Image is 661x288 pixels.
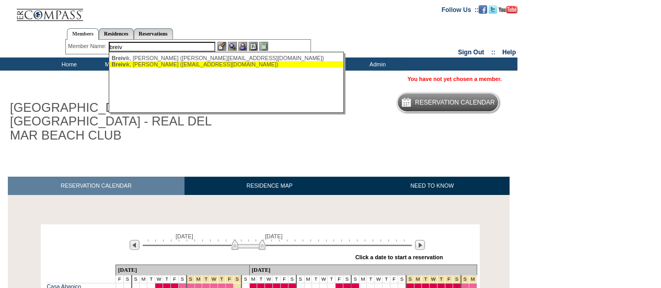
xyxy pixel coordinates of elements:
[112,61,126,67] span: Breiv
[415,240,425,250] img: Next
[210,275,218,283] td: Thanksgiving
[112,55,126,61] span: Breiv
[328,275,335,283] td: T
[233,275,241,283] td: Thanksgiving
[375,275,382,283] td: W
[112,55,342,61] div: ik, [PERSON_NAME] ([PERSON_NAME][EMAIL_ADDRESS][DOMAIN_NAME])
[382,275,390,283] td: T
[155,275,163,283] td: W
[398,275,405,283] td: S
[184,177,355,195] a: RESIDENCE MAP
[115,265,249,275] td: [DATE]
[414,275,422,283] td: Christmas
[430,275,437,283] td: Christmas
[320,275,328,283] td: W
[408,76,502,82] span: You have not yet chosen a member.
[273,275,281,283] td: T
[170,275,178,283] td: F
[265,233,283,239] span: [DATE]
[359,275,367,283] td: M
[97,57,154,71] td: My Memberships
[187,275,194,283] td: Thanksgiving
[194,275,202,283] td: Thanksgiving
[458,49,484,56] a: Sign Out
[445,275,453,283] td: Christmas
[176,233,193,239] span: [DATE]
[228,42,237,51] img: View
[226,275,234,283] td: Thanksgiving
[123,275,131,283] td: S
[335,275,343,283] td: F
[265,275,273,283] td: W
[498,6,517,14] img: Subscribe to our YouTube Channel
[8,177,184,195] a: RESERVATION CALENDAR
[453,275,460,283] td: Christmas
[296,275,304,283] td: S
[257,275,265,283] td: T
[343,275,351,283] td: S
[304,275,312,283] td: M
[67,28,99,40] a: Members
[406,275,414,283] td: Christmas
[422,275,430,283] td: Christmas
[437,275,445,283] td: Christmas
[8,99,242,144] h1: [GEOGRAPHIC_DATA], [GEOGRAPHIC_DATA] - REAL DEL MAR BEACH CLUB
[469,275,477,283] td: New Year's
[288,275,296,283] td: S
[312,275,320,283] td: T
[479,5,487,14] img: Become our fan on Facebook
[68,42,108,51] div: Member Name:
[132,275,140,283] td: S
[178,275,186,283] td: S
[241,275,249,283] td: S
[238,42,247,51] img: Impersonate
[115,275,123,283] td: F
[489,5,497,14] img: Follow us on Twitter
[491,49,495,56] span: ::
[355,254,443,260] div: Click a date to start a reservation
[99,28,134,39] a: Residences
[202,275,210,283] td: Thanksgiving
[249,42,258,51] img: Reservations
[479,6,487,12] a: Become our fan on Facebook
[347,57,405,71] td: Admin
[354,177,509,195] a: NEED TO KNOW
[259,42,268,51] img: b_calculator.gif
[498,6,517,12] a: Subscribe to our YouTube Channel
[415,99,495,106] h5: Reservation Calendar
[147,275,155,283] td: T
[367,275,375,283] td: T
[249,265,477,275] td: [DATE]
[281,275,288,283] td: F
[112,61,342,67] div: ik, [PERSON_NAME] ([EMAIL_ADDRESS][DOMAIN_NAME])
[130,240,140,250] img: Previous
[351,275,359,283] td: S
[390,275,398,283] td: F
[461,275,469,283] td: New Year's
[140,275,147,283] td: M
[39,57,97,71] td: Home
[442,5,479,14] td: Follow Us ::
[218,275,226,283] td: Thanksgiving
[217,42,226,51] img: b_edit.gif
[163,275,171,283] td: T
[134,28,173,39] a: Reservations
[489,6,497,12] a: Follow us on Twitter
[502,49,516,56] a: Help
[249,275,257,283] td: M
